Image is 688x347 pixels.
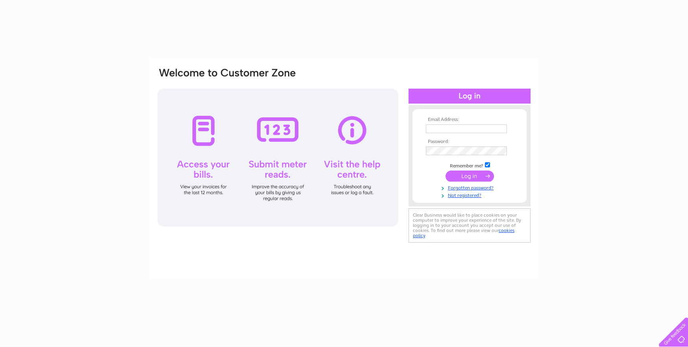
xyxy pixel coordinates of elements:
input: Submit [446,171,494,182]
th: Password: [424,139,515,145]
th: Email Address: [424,117,515,122]
div: Clear Business would like to place cookies on your computer to improve your experience of the sit... [409,208,531,243]
td: Remember me? [424,161,515,169]
a: cookies policy [413,228,514,238]
a: Not registered? [426,191,515,199]
a: Forgotten password? [426,184,515,191]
